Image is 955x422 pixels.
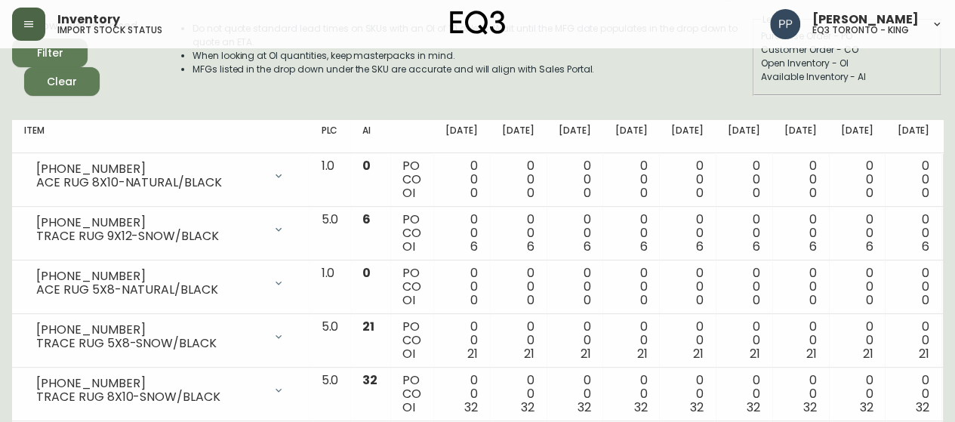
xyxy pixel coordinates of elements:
div: 0 0 [615,266,647,307]
span: 0 [639,184,647,202]
span: 0 [696,184,704,202]
div: 0 0 [559,266,591,307]
div: 0 0 [841,266,873,307]
span: 6 [753,238,760,255]
span: 0 [809,184,817,202]
div: 0 0 [502,159,534,200]
span: 0 [584,291,591,309]
div: 0 0 [502,320,534,361]
span: 0 [527,184,534,202]
span: 21 [750,345,760,362]
h5: eq3 toronto - king [812,26,909,35]
button: Clear [24,67,100,96]
span: 21 [693,345,704,362]
span: Clear [36,72,88,91]
span: 0 [865,291,873,309]
div: 0 0 [445,320,478,361]
li: When looking at OI quantities, keep masterpacks in mind. [193,49,751,63]
div: 0 0 [615,213,647,254]
div: 0 0 [784,159,817,200]
div: [PHONE_NUMBER]TRACE RUG 8X10-SNOW/BLACK [24,374,297,407]
div: 0 0 [841,213,873,254]
span: 21 [636,345,647,362]
div: [PHONE_NUMBER]TRACE RUG 9X12-SNOW/BLACK [24,213,297,246]
span: 21 [806,345,817,362]
span: 32 [859,399,873,416]
div: 0 0 [559,213,591,254]
span: 0 [639,291,647,309]
span: 21 [362,318,374,335]
span: 6 [922,238,929,255]
div: 0 0 [559,159,591,200]
div: PO CO [402,266,421,307]
div: Available Inventory - AI [761,70,933,84]
th: [DATE] [716,120,772,153]
div: 0 0 [784,320,817,361]
div: ACE RUG 8X10-NATURAL/BLACK [36,176,263,189]
span: 6 [865,238,873,255]
div: PO CO [402,159,421,200]
td: 5.0 [309,368,350,421]
td: 1.0 [309,260,350,314]
th: AI [350,120,390,153]
div: 0 0 [841,320,873,361]
div: [PHONE_NUMBER] [36,323,263,337]
span: 0 [696,291,704,309]
span: 0 [865,184,873,202]
div: [PHONE_NUMBER]ACE RUG 8X10-NATURAL/BLACK [24,159,297,193]
div: 0 0 [445,374,478,414]
span: 0 [362,264,371,282]
div: 0 0 [671,320,704,361]
span: 21 [467,345,478,362]
td: 1.0 [309,153,350,207]
div: 0 0 [559,374,591,414]
div: 0 0 [671,159,704,200]
span: OI [402,345,415,362]
div: TRACE RUG 5X8-SNOW/BLACK [36,337,263,350]
div: 0 0 [728,159,760,200]
span: 0 [470,184,478,202]
span: 32 [578,399,591,416]
span: 21 [862,345,873,362]
div: 0 0 [671,213,704,254]
div: 0 0 [897,266,929,307]
div: TRACE RUG 9X12-SNOW/BLACK [36,229,263,243]
span: [PERSON_NAME] [812,14,919,26]
div: 0 0 [897,159,929,200]
div: 0 0 [445,213,478,254]
div: 0 0 [841,374,873,414]
span: 32 [633,399,647,416]
div: PO CO [402,320,421,361]
td: 5.0 [309,207,350,260]
textarea: DISPLAY BOWL ROUND VASE TALL VASE [32,57,135,111]
th: [DATE] [602,120,659,153]
span: 6 [527,238,534,255]
th: [DATE] [490,120,547,153]
span: OI [402,291,415,309]
div: 0 0 [784,213,817,254]
th: [DATE] [659,120,716,153]
span: 32 [803,399,817,416]
div: 0 0 [784,374,817,414]
div: 0 0 [615,320,647,361]
div: 0 0 [502,266,534,307]
div: 0 0 [502,374,534,414]
div: 0 0 [445,266,478,307]
div: 0 0 [615,159,647,200]
span: 0 [584,184,591,202]
div: PO CO [402,374,421,414]
h5: import stock status [57,26,162,35]
span: 0 [922,291,929,309]
span: 6 [362,211,371,228]
span: 32 [521,399,534,416]
span: 21 [524,345,534,362]
div: Customer Order - CO [761,43,933,57]
span: 6 [470,238,478,255]
span: 21 [581,345,591,362]
div: 0 0 [728,213,760,254]
input: price excluding $ [206,77,250,91]
th: [DATE] [433,120,490,153]
th: Item [12,120,309,153]
span: 32 [690,399,704,416]
div: Open Inventory - OI [761,57,933,70]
